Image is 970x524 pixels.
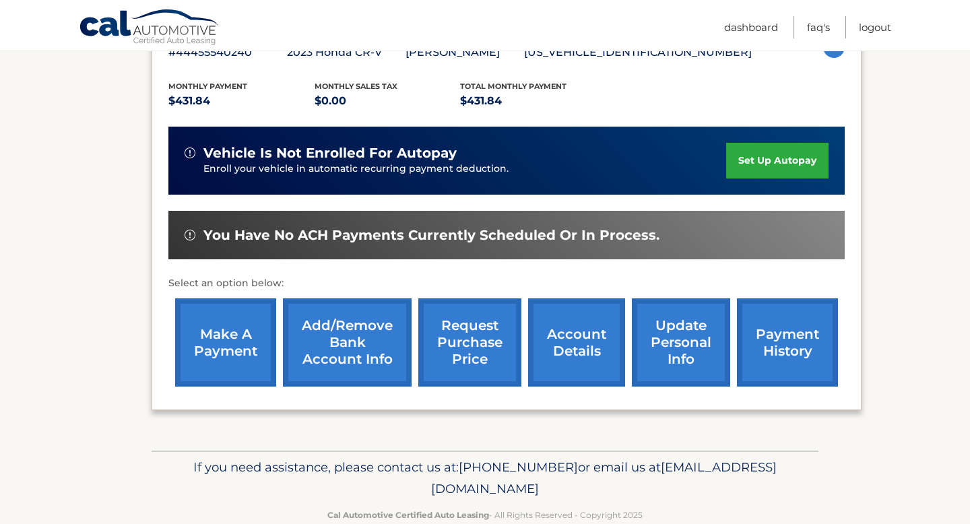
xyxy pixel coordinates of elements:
[460,81,567,91] span: Total Monthly Payment
[203,162,726,176] p: Enroll your vehicle in automatic recurring payment deduction.
[160,508,810,522] p: - All Rights Reserved - Copyright 2025
[203,227,659,244] span: You have no ACH payments currently scheduled or in process.
[460,92,606,110] p: $431.84
[168,81,247,91] span: Monthly Payment
[315,81,397,91] span: Monthly sales Tax
[459,459,578,475] span: [PHONE_NUMBER]
[327,510,489,520] strong: Cal Automotive Certified Auto Leasing
[168,43,287,62] p: #44455540240
[168,92,315,110] p: $431.84
[406,43,524,62] p: [PERSON_NAME]
[287,43,406,62] p: 2023 Honda CR-V
[315,92,461,110] p: $0.00
[418,298,521,387] a: request purchase price
[203,145,457,162] span: vehicle is not enrolled for autopay
[431,459,777,496] span: [EMAIL_ADDRESS][DOMAIN_NAME]
[168,275,845,292] p: Select an option below:
[79,9,220,48] a: Cal Automotive
[185,148,195,158] img: alert-white.svg
[160,457,810,500] p: If you need assistance, please contact us at: or email us at
[524,43,752,62] p: [US_VEHICLE_IDENTIFICATION_NUMBER]
[632,298,730,387] a: update personal info
[185,230,195,240] img: alert-white.svg
[283,298,412,387] a: Add/Remove bank account info
[528,298,625,387] a: account details
[859,16,891,38] a: Logout
[807,16,830,38] a: FAQ's
[724,16,778,38] a: Dashboard
[726,143,829,178] a: set up autopay
[737,298,838,387] a: payment history
[175,298,276,387] a: make a payment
